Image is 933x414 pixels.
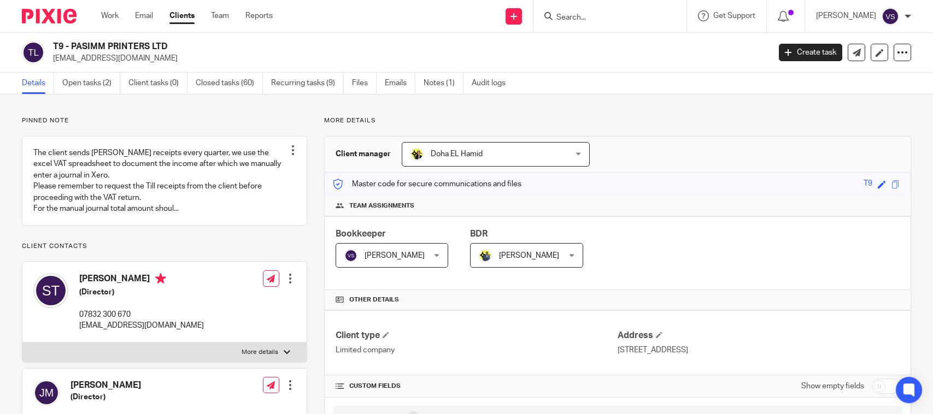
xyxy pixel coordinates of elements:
h4: [PERSON_NAME] [71,380,195,391]
a: Files [352,73,377,94]
div: T9 [864,178,872,191]
h5: (Director) [71,392,195,403]
a: Team [211,10,229,21]
h4: Client type [336,330,618,341]
span: [PERSON_NAME] [499,252,559,259]
p: [PERSON_NAME] [816,10,876,21]
a: Email [135,10,153,21]
img: svg%3E [33,380,60,406]
img: Dennis-Starbridge.jpg [479,249,492,262]
img: Doha-Starbridge.jpg [410,147,424,161]
img: Pixie [22,9,77,23]
p: More details [324,116,911,125]
a: Open tasks (2) [62,73,120,94]
h4: CUSTOM FIELDS [336,382,618,391]
img: svg%3E [22,41,45,64]
p: Pinned note [22,116,307,125]
a: Reports [245,10,273,21]
p: [STREET_ADDRESS] [618,345,900,356]
span: Doha EL Hamid [431,150,483,158]
h2: T9 - PASIMM PRINTERS LTD [53,41,620,52]
a: Details [22,73,54,94]
span: Get Support [713,12,755,20]
p: Limited company [336,345,618,356]
span: Other details [349,295,399,304]
p: 07832 300 670 [79,309,204,320]
img: svg%3E [882,8,899,25]
label: Show empty fields [801,381,864,392]
h4: Address [618,330,900,341]
i: Primary [155,273,166,284]
p: Master code for secure communications and files [333,179,521,190]
img: svg%3E [33,273,68,308]
a: Client tasks (0) [128,73,187,94]
a: Recurring tasks (9) [271,73,344,94]
h5: (Director) [79,287,204,298]
p: More details [242,348,278,357]
span: [PERSON_NAME] [365,252,425,259]
span: Team assignments [349,202,414,210]
a: Work [101,10,119,21]
p: [EMAIL_ADDRESS][DOMAIN_NAME] [79,320,204,331]
input: Search [555,13,654,23]
h3: Client manager [336,149,391,159]
h4: [PERSON_NAME] [79,273,204,287]
a: Audit logs [472,73,514,94]
a: Closed tasks (60) [196,73,263,94]
span: BDR [470,229,488,238]
img: svg%3E [344,249,357,262]
a: Emails [385,73,415,94]
span: Bookkeeper [336,229,386,238]
a: Clients [169,10,195,21]
a: Create task [779,44,842,61]
a: Notes (1) [424,73,463,94]
p: [EMAIL_ADDRESS][DOMAIN_NAME] [53,53,762,64]
p: Client contacts [22,242,307,251]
